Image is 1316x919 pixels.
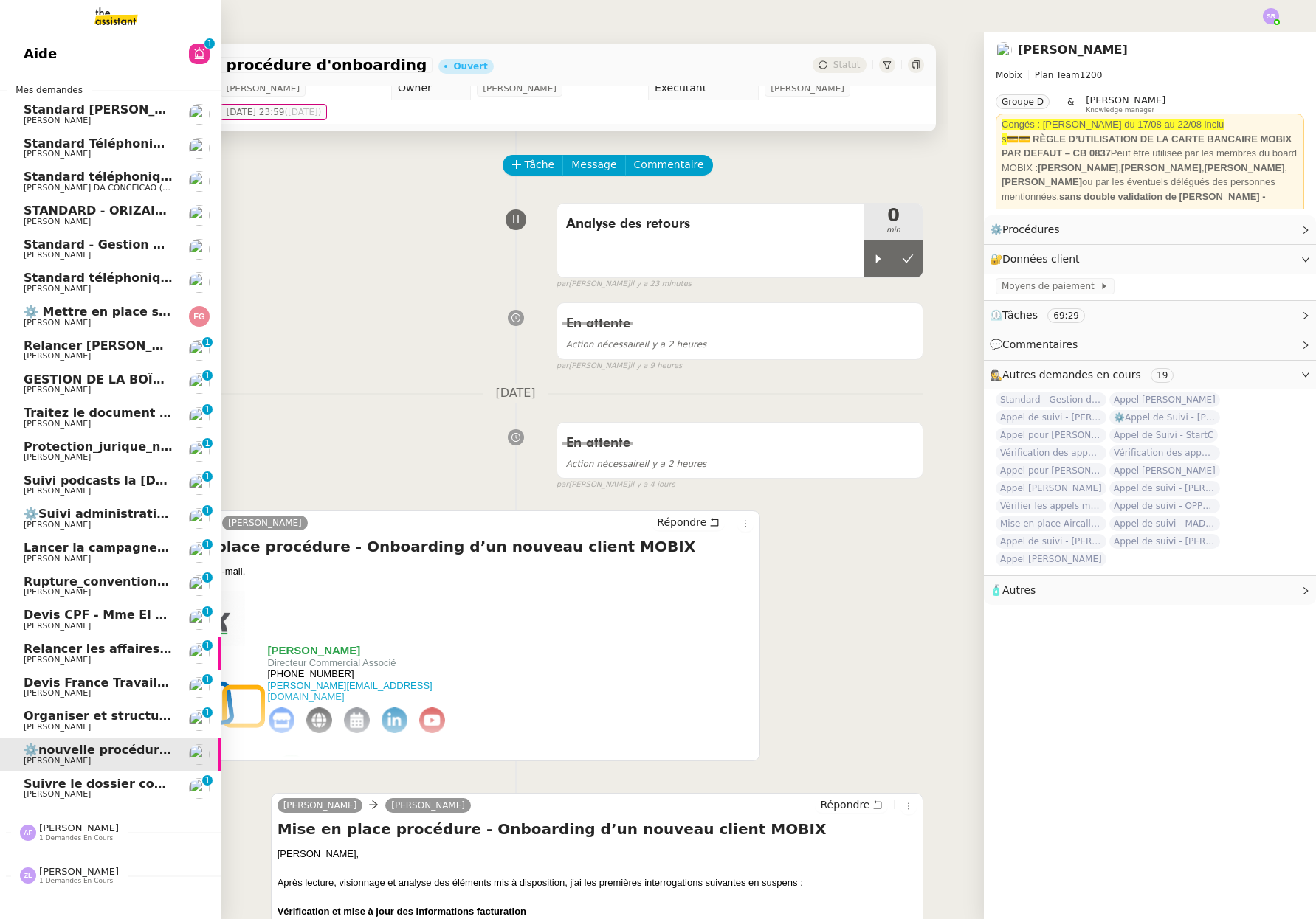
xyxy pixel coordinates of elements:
[1086,94,1165,114] app-user-label: Knowledge manager
[996,481,1106,496] span: Appel [PERSON_NAME]
[566,317,630,330] span: En attente
[268,680,433,703] a: [PERSON_NAME][EMAIL_ADDRESS][DOMAIN_NAME]
[202,707,213,718] nz-badge-sup: 1
[24,440,311,454] span: Protection_jurique_ngaiboye_dossier_perso
[278,847,917,861] div: [PERSON_NAME],
[268,755,315,802] img: img
[990,339,1084,350] span: 💬
[630,360,682,372] span: il y a 9 heures
[24,284,91,294] span: [PERSON_NAME]
[24,777,280,791] span: Suivre le dossier comptable de Party'z
[1109,534,1220,549] span: Appel de suivi - [PERSON_NAME]
[1002,369,1141,381] span: Autres demandes en cours
[24,688,91,698] span: [PERSON_NAME]
[202,337,213,347] nz-badge-sup: 1
[204,572,210,586] p: 1
[1002,253,1080,265] span: Données client
[278,906,526,917] strong: Vérification et mise à jour des informations facturation
[24,136,379,150] span: Standard Téléphonique - [PERSON_NAME]/Addingwell
[39,877,113,885] span: 1 demandes en cours
[648,77,758,100] td: Exécutant
[1059,191,1266,202] strong: sans double validation de [PERSON_NAME] -
[24,486,91,496] span: [PERSON_NAME]
[24,709,345,723] span: Organiser et structurer les tâches et documents
[204,707,210,721] p: 1
[1067,94,1074,114] span: &
[204,471,210,485] p: 1
[864,207,923,224] span: 0
[24,587,91,597] span: [PERSON_NAME]
[24,419,91,429] span: [PERSON_NAME]
[189,373,210,394] img: users%2FvXkuctLX0wUbD4cA8OSk7KI5fra2%2Favatar%2F858bcb8a-9efe-43bf-b7a6-dc9f739d6e70
[24,621,91,631] span: [PERSON_NAME]
[189,508,210,529] img: users%2FrZ9hsAwvZndyAxvpJrwIinY54I42%2Favatar%2FChatGPT%20Image%201%20aou%CC%82t%202025%2C%2011_1...
[984,245,1316,274] div: 🔐Données client
[278,875,917,890] div: Après lecture, visionnage et analyse des éléments mis à disposition, j'ai les premières interroga...
[1121,162,1202,173] strong: [PERSON_NAME]
[503,155,564,176] button: Tâche
[1002,279,1100,294] span: Moyens de paiement
[557,360,682,372] small: [PERSON_NAME]
[990,309,1098,321] span: ⏲️
[24,789,91,799] span: [PERSON_NAME]
[1080,70,1103,80] span: 1200
[557,479,675,491] small: [PERSON_NAME]
[24,406,298,420] span: Traitez le document d'affiliation mutuelle
[1205,162,1285,173] strong: [PERSON_NAME]
[204,38,215,49] nz-badge-sup: 1
[202,606,213,617] nz-badge-sup: 1
[562,155,625,176] button: Message
[204,775,210,788] p: 1
[630,278,692,291] span: il y a 23 minutes
[189,138,210,159] img: users%2FrssbVgR8pSYriYNmUDKzQX9syo02%2Favatar%2Fb215b948-7ecd-4adc-935c-e0e4aeaee93e
[204,404,210,417] p: 1
[24,237,344,252] span: Standard - Gestion des appels entrants - [DATE]
[990,251,1086,268] span: 🔐
[189,744,210,765] img: users%2FW4OQjB9BRtYK2an7yusO0WsYLsD3%2Favatar%2F28027066-518b-424c-8476-65f2e549ac29
[278,799,363,812] a: [PERSON_NAME]
[284,107,321,117] span: ([DATE])
[20,825,36,841] img: svg
[204,606,210,620] p: 1
[771,81,844,96] span: [PERSON_NAME]
[996,463,1106,478] span: Appel pour [PERSON_NAME]
[453,62,487,71] div: Ouvert
[657,515,706,530] span: Répondre
[1002,119,1224,130] span: Congés : [PERSON_NAME] du 17/08 au 22/08 inclu
[24,608,205,622] span: Devis CPF - Mme El ghorchi
[996,516,1106,531] span: Mise en place Aircall pour Mobix
[630,479,675,491] span: il y a 4 jours
[24,642,294,656] span: Relancer les affaires de [PERSON_NAME]
[996,445,1106,460] span: Vérification des appels sortants - [DATE]
[24,554,91,563] span: [PERSON_NAME]
[7,83,92,97] span: Mes demandes
[385,799,471,812] a: [PERSON_NAME]
[39,834,113,842] span: 1 demandes en cours
[24,372,280,386] span: GESTION DE LA BOÎTE MAIL* - [DATE] *
[820,797,869,812] span: Répondre
[24,756,91,766] span: [PERSON_NAME]
[189,677,210,698] img: users%2FvXkuctLX0wUbD4cA8OSk7KI5fra2%2Favatar%2F858bcb8a-9efe-43bf-b7a6-dc9f739d6e70
[566,339,644,350] span: Action nécessaire
[24,183,210,193] span: [PERSON_NAME] DA CONCEICAO (thermisure)
[202,674,213,684] nz-badge-sup: 1
[996,42,1012,58] img: users%2FW4OQjB9BRtYK2an7yusO0WsYLsD3%2Favatar%2F28027066-518b-424c-8476-65f2e549ac29
[833,60,861,70] span: Statut
[557,278,692,291] small: [PERSON_NAME]
[990,221,1067,238] span: ⚙️
[24,250,91,260] span: [PERSON_NAME]
[557,360,569,372] span: par
[634,156,704,173] span: Commentaire
[24,339,349,353] span: Relancer [PERSON_NAME] pour le dossier annulé
[204,640,210,653] p: 1
[1038,162,1118,173] strong: [PERSON_NAME]
[24,676,238,690] span: Devis France Travail - Mme Talbi
[268,644,361,656] strong: [PERSON_NAME]
[1002,309,1038,321] span: Tâches
[1035,70,1080,80] span: Plan Team
[815,797,888,813] button: Répondre
[202,505,213,516] nz-badge-sup: 1
[202,404,213,415] nz-badge-sup: 1
[566,437,630,450] span: En attente
[996,70,1022,80] span: Mobix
